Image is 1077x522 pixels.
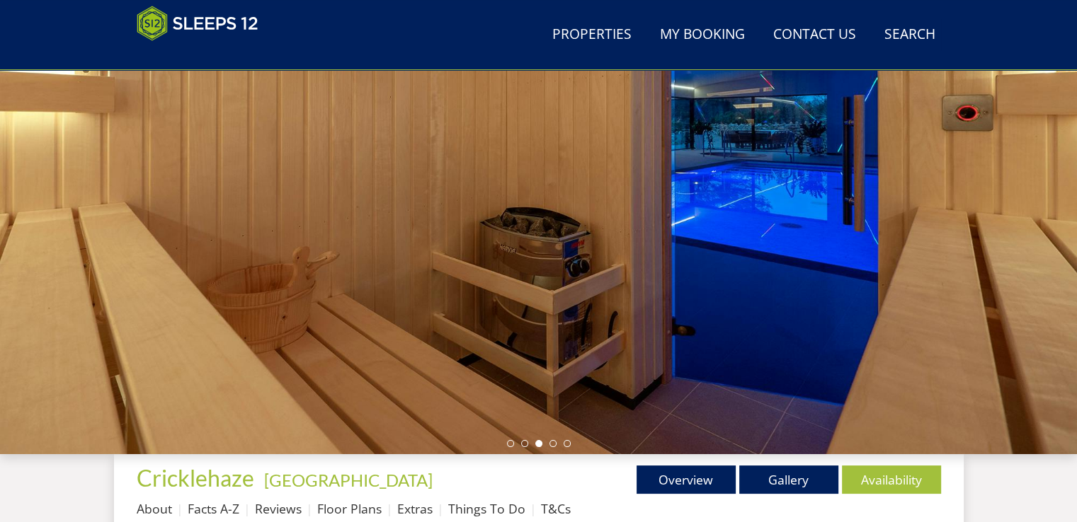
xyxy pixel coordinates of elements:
[317,500,382,517] a: Floor Plans
[255,500,302,517] a: Reviews
[541,500,571,517] a: T&Cs
[137,464,254,492] span: Cricklehaze
[654,19,751,51] a: My Booking
[397,500,433,517] a: Extras
[842,465,941,494] a: Availability
[258,470,433,490] span: -
[448,500,525,517] a: Things To Do
[137,6,258,41] img: Sleeps 12
[739,465,838,494] a: Gallery
[547,19,637,51] a: Properties
[879,19,941,51] a: Search
[264,470,433,490] a: [GEOGRAPHIC_DATA]
[137,500,172,517] a: About
[188,500,239,517] a: Facts A-Z
[137,464,258,492] a: Cricklehaze
[768,19,862,51] a: Contact Us
[637,465,736,494] a: Overview
[130,50,278,62] iframe: Customer reviews powered by Trustpilot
